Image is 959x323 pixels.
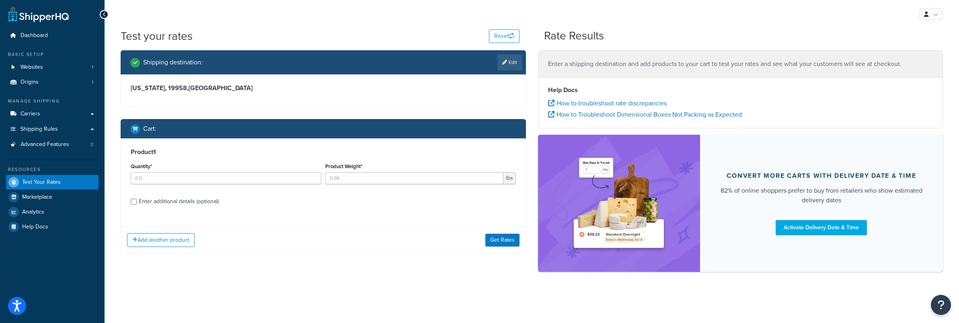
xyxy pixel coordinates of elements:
[6,122,99,137] a: Shipping Rules
[6,137,99,152] li: Advanced Features
[21,32,48,39] span: Dashboard
[6,60,99,75] li: Websites
[92,64,93,71] span: 1
[485,234,520,247] button: Get Rates
[503,172,516,184] span: lbs
[719,186,924,205] div: 82% of online shoppers prefer to buy from retailers who show estimated delivery dates
[131,84,516,92] h3: [US_STATE], 19958 , [GEOGRAPHIC_DATA]
[6,166,99,173] div: Resources
[6,75,99,90] a: Origins1
[143,59,203,66] h2: Shipping destination :
[21,111,40,117] span: Carriers
[21,126,58,133] span: Shipping Rules
[131,163,152,169] label: Quantity*
[548,110,742,119] a: How to Troubleshoot Dimensional Boxes Not Packing as Expected
[22,209,44,216] span: Analytics
[325,163,362,169] label: Product Weight*
[6,137,99,152] a: Advanced Features2
[489,29,520,43] button: Reset
[6,190,99,204] a: Marketplace
[92,79,93,86] span: 1
[21,79,39,86] span: Origins
[325,172,503,184] input: 0.00
[121,28,193,44] h1: Test your rates
[6,28,99,43] a: Dashboard
[6,60,99,75] a: Websites1
[139,196,219,207] div: Enter additional details (optional)
[22,179,61,186] span: Test Your Rates
[931,295,951,315] button: Open Resource Center
[776,220,867,235] a: Activate Delivery Date & Time
[22,224,48,230] span: Help Docs
[544,30,604,42] h2: Rate Results
[127,233,195,247] button: Add another product
[22,194,52,201] span: Marketplace
[21,64,43,71] span: Websites
[497,54,522,70] a: Edit
[6,75,99,90] li: Origins
[21,141,69,148] span: Advanced Features
[6,175,99,189] a: Test Your Rates
[90,141,93,148] span: 2
[548,85,933,95] h4: Help Docs
[6,205,99,219] a: Analytics
[727,172,916,180] div: Convert more carts with delivery date & time
[6,220,99,234] a: Help Docs
[548,99,667,108] a: How to troubleshoot rate discrepancies
[569,147,669,260] img: feature-image-ddt-36eae7f7280da8017bfb280eaccd9c446f90b1fe08728e4019434db127062ab4.png
[143,125,156,132] h2: Cart :
[131,172,321,184] input: 0.0
[6,98,99,105] div: Manage Shipping
[131,199,137,205] input: Enter additional details (optional)
[131,148,516,156] h3: Product 1
[6,107,99,121] a: Carriers
[548,58,933,70] p: Enter a shipping destination and add products to your cart to test your rates and see what your c...
[6,51,99,58] div: Basic Setup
